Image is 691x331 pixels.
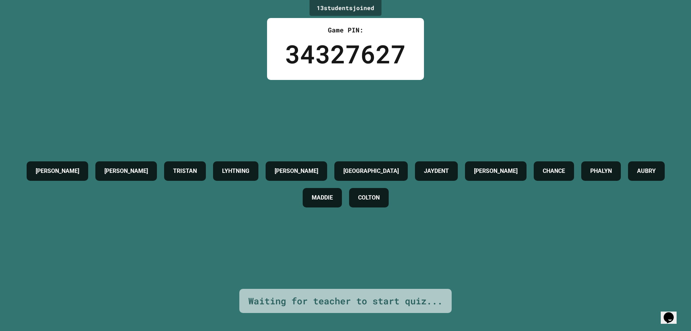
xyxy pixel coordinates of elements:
[275,167,318,175] h4: [PERSON_NAME]
[424,167,449,175] h4: JAYDENT
[285,25,406,35] div: Game PIN:
[661,302,684,324] iframe: chat widget
[543,167,565,175] h4: CHANCE
[312,193,333,202] h4: MADDIE
[343,167,399,175] h4: [GEOGRAPHIC_DATA]
[173,167,197,175] h4: TRISTAN
[36,167,79,175] h4: [PERSON_NAME]
[358,193,380,202] h4: COLTON
[637,167,656,175] h4: AUBRY
[285,35,406,73] div: 34327627
[248,294,443,308] div: Waiting for teacher to start quiz...
[590,167,612,175] h4: PHALYN
[104,167,148,175] h4: [PERSON_NAME]
[222,167,249,175] h4: LYHTNING
[474,167,518,175] h4: [PERSON_NAME]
